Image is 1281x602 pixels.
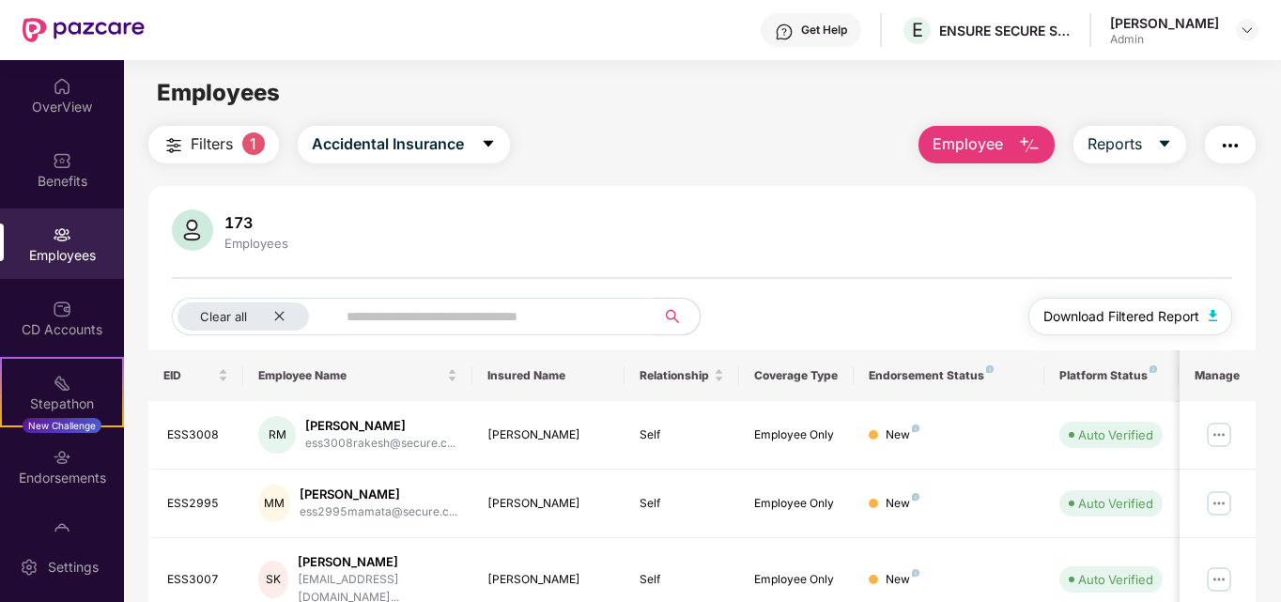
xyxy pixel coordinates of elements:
[912,569,919,577] img: svg+xml;base64,PHN2ZyB4bWxucz0iaHR0cDovL3d3dy53My5vcmcvMjAwMC9zdmciIHdpZHRoPSI4IiBoZWlnaHQ9IjgiIH...
[869,368,1029,383] div: Endorsement Status
[273,310,286,322] span: close
[300,503,457,521] div: ess2995mamata@secure.c...
[1028,298,1233,335] button: Download Filtered Report
[53,448,71,467] img: svg+xml;base64,PHN2ZyBpZD0iRW5kb3JzZW1lbnRzIiB4bWxucz0iaHR0cDovL3d3dy53My5vcmcvMjAwMC9zdmciIHdpZH...
[886,571,919,589] div: New
[258,561,288,598] div: SK
[258,368,443,383] span: Employee Name
[1209,310,1218,321] img: svg+xml;base64,PHN2ZyB4bWxucz0iaHR0cDovL3d3dy53My5vcmcvMjAwMC9zdmciIHhtbG5zOnhsaW5rPSJodHRwOi8vd3...
[640,426,724,444] div: Self
[1219,134,1242,157] img: svg+xml;base64,PHN2ZyB4bWxucz0iaHR0cDovL3d3dy53My5vcmcvMjAwMC9zdmciIHdpZHRoPSIyNCIgaGVpZ2h0PSIyNC...
[23,418,101,433] div: New Challenge
[739,350,854,401] th: Coverage Type
[1180,350,1256,401] th: Manage
[258,485,290,522] div: MM
[1088,132,1142,156] span: Reports
[775,23,794,41] img: svg+xml;base64,PHN2ZyBpZD0iSGVscC0zMngzMiIgeG1sbnM9Imh0dHA6Ly93d3cudzMub3JnLzIwMDAvc3ZnIiB3aWR0aD...
[53,151,71,170] img: svg+xml;base64,PHN2ZyBpZD0iQmVuZWZpdHMiIHhtbG5zPSJodHRwOi8vd3d3LnczLm9yZy8yMDAwL3N2ZyIgd2lkdGg9Ij...
[243,350,472,401] th: Employee Name
[242,132,265,155] span: 1
[172,298,343,335] button: Clear allclose
[640,495,724,513] div: Self
[2,394,122,413] div: Stepathon
[754,426,839,444] div: Employee Only
[801,23,847,38] div: Get Help
[221,213,292,232] div: 173
[487,571,610,589] div: [PERSON_NAME]
[918,126,1055,163] button: Employee
[221,236,292,251] div: Employees
[1078,570,1153,589] div: Auto Verified
[23,18,145,42] img: New Pazcare Logo
[487,495,610,513] div: [PERSON_NAME]
[20,558,39,577] img: svg+xml;base64,PHN2ZyBpZD0iU2V0dGluZy0yMHgyMCIgeG1sbnM9Imh0dHA6Ly93d3cudzMub3JnLzIwMDAvc3ZnIiB3aW...
[163,368,215,383] span: EID
[487,426,610,444] div: [PERSON_NAME]
[1059,368,1163,383] div: Platform Status
[754,571,839,589] div: Employee Only
[1204,564,1234,594] img: manageButton
[886,495,919,513] div: New
[1157,136,1172,153] span: caret-down
[148,350,244,401] th: EID
[886,426,919,444] div: New
[167,571,229,589] div: ESS3007
[912,493,919,501] img: svg+xml;base64,PHN2ZyB4bWxucz0iaHR0cDovL3d3dy53My5vcmcvMjAwMC9zdmciIHdpZHRoPSI4IiBoZWlnaHQ9IjgiIH...
[305,417,455,435] div: [PERSON_NAME]
[933,132,1003,156] span: Employee
[1150,365,1157,373] img: svg+xml;base64,PHN2ZyB4bWxucz0iaHR0cDovL3d3dy53My5vcmcvMjAwMC9zdmciIHdpZHRoPSI4IiBoZWlnaHQ9IjgiIH...
[258,416,296,454] div: RM
[472,350,625,401] th: Insured Name
[312,132,464,156] span: Accidental Insurance
[912,424,919,432] img: svg+xml;base64,PHN2ZyB4bWxucz0iaHR0cDovL3d3dy53My5vcmcvMjAwMC9zdmciIHdpZHRoPSI4IiBoZWlnaHQ9IjgiIH...
[157,79,280,106] span: Employees
[53,374,71,393] img: svg+xml;base64,PHN2ZyB4bWxucz0iaHR0cDovL3d3dy53My5vcmcvMjAwMC9zdmciIHdpZHRoPSIyMSIgaGVpZ2h0PSIyMC...
[1043,306,1199,327] span: Download Filtered Report
[53,300,71,318] img: svg+xml;base64,PHN2ZyBpZD0iQ0RfQWNjb3VudHMiIGRhdGEtbmFtZT0iQ0QgQWNjb3VudHMiIHhtbG5zPSJodHRwOi8vd3...
[986,365,994,373] img: svg+xml;base64,PHN2ZyB4bWxucz0iaHR0cDovL3d3dy53My5vcmcvMjAwMC9zdmciIHdpZHRoPSI4IiBoZWlnaHQ9IjgiIH...
[1240,23,1255,38] img: svg+xml;base64,PHN2ZyBpZD0iRHJvcGRvd24tMzJ4MzIiIHhtbG5zPSJodHRwOi8vd3d3LnczLm9yZy8yMDAwL3N2ZyIgd2...
[1110,32,1219,47] div: Admin
[42,558,104,577] div: Settings
[640,368,710,383] span: Relationship
[1018,134,1041,157] img: svg+xml;base64,PHN2ZyB4bWxucz0iaHR0cDovL3d3dy53My5vcmcvMjAwMC9zdmciIHhtbG5zOnhsaW5rPSJodHRwOi8vd3...
[298,553,457,571] div: [PERSON_NAME]
[200,309,247,324] span: Clear all
[1110,14,1219,32] div: [PERSON_NAME]
[912,19,923,41] span: E
[654,309,690,324] span: search
[191,132,233,156] span: Filters
[53,225,71,244] img: svg+xml;base64,PHN2ZyBpZD0iRW1wbG95ZWVzIiB4bWxucz0iaHR0cDovL3d3dy53My5vcmcvMjAwMC9zdmciIHdpZHRoPS...
[53,522,71,541] img: svg+xml;base64,PHN2ZyBpZD0iTXlfT3JkZXJzIiBkYXRhLW5hbWU9Ik15IE9yZGVycyIgeG1sbnM9Imh0dHA6Ly93d3cudz...
[625,350,739,401] th: Relationship
[162,134,185,157] img: svg+xml;base64,PHN2ZyB4bWxucz0iaHR0cDovL3d3dy53My5vcmcvMjAwMC9zdmciIHdpZHRoPSIyNCIgaGVpZ2h0PSIyNC...
[167,495,229,513] div: ESS2995
[939,22,1071,39] div: ENSURE SECURE SERVICES PRIVATE LIMITED
[298,126,510,163] button: Accidental Insurancecaret-down
[1078,425,1153,444] div: Auto Verified
[305,435,455,453] div: ess3008rakesh@secure.c...
[53,77,71,96] img: svg+xml;base64,PHN2ZyBpZD0iSG9tZSIgeG1sbnM9Imh0dHA6Ly93d3cudzMub3JnLzIwMDAvc3ZnIiB3aWR0aD0iMjAiIG...
[1204,488,1234,518] img: manageButton
[1204,420,1234,450] img: manageButton
[300,486,457,503] div: [PERSON_NAME]
[640,571,724,589] div: Self
[172,209,213,251] img: svg+xml;base64,PHN2ZyB4bWxucz0iaHR0cDovL3d3dy53My5vcmcvMjAwMC9zdmciIHhtbG5zOnhsaW5rPSJodHRwOi8vd3...
[481,136,496,153] span: caret-down
[167,426,229,444] div: ESS3008
[1073,126,1186,163] button: Reportscaret-down
[654,298,701,335] button: search
[754,495,839,513] div: Employee Only
[148,126,279,163] button: Filters1
[1078,494,1153,513] div: Auto Verified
